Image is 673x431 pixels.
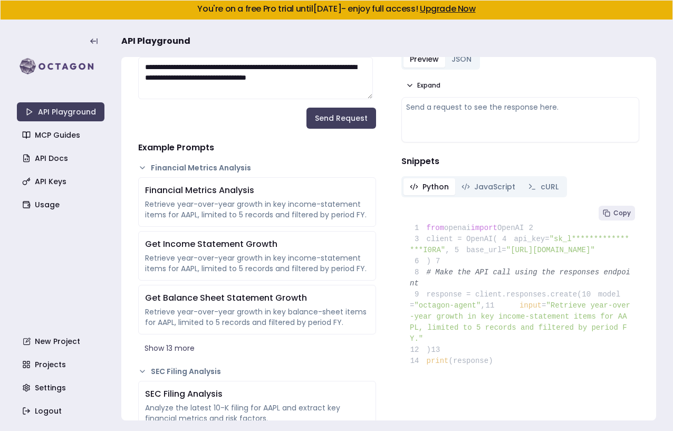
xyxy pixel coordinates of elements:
[410,267,427,278] span: 8
[138,366,376,377] button: SEC Filing Analysis
[497,234,514,245] span: 4
[410,268,630,288] span: # Make the API call using the responses endpoint
[18,378,105,397] a: Settings
[466,246,506,254] span: base_url=
[474,181,515,192] span: JavaScript
[401,78,445,93] button: Expand
[431,344,448,356] span: 13
[480,301,485,310] span: ,
[138,141,376,154] h4: Example Prompts
[18,332,105,351] a: New Project
[18,401,105,420] a: Logout
[427,357,449,365] span: print
[145,199,369,220] div: Retrieve year-over-year growth in key income-statement items for AAPL, limited to 5 records and f...
[449,357,493,365] span: (response)
[121,35,190,47] span: API Playground
[18,355,105,374] a: Projects
[306,108,376,129] button: Send Request
[410,289,427,300] span: 9
[520,301,542,310] span: input
[431,256,448,267] span: 7
[406,102,634,112] div: Send a request to see the response here.
[145,292,369,304] div: Get Balance Sheet Statement Growth
[17,102,104,121] a: API Playground
[524,223,541,234] span: 2
[138,162,376,173] button: Financial Metrics Analysis
[410,234,427,245] span: 3
[599,206,635,221] button: Copy
[613,209,631,217] span: Copy
[138,339,376,358] button: Show 13 more
[145,307,369,328] div: Retrieve year-over-year growth in key balance-sheet items for AAPL, limited to 5 records and filt...
[145,253,369,274] div: Retrieve year-over-year growth in key income-statement items for AAPL, limited to 5 records and f...
[427,224,445,232] span: from
[445,51,478,68] button: JSON
[145,388,369,400] div: SEC Filing Analysis
[506,246,595,254] span: "[URL][DOMAIN_NAME]"
[422,181,449,192] span: Python
[542,301,546,310] span: =
[410,223,427,234] span: 1
[485,300,502,311] span: 11
[410,356,427,367] span: 14
[9,5,664,13] h5: You're on a free Pro trial until [DATE] - enjoy full access!
[497,224,524,232] span: OpenAI
[444,224,470,232] span: openai
[403,51,445,68] button: Preview
[145,238,369,251] div: Get Income Statement Growth
[18,195,105,214] a: Usage
[410,257,431,265] span: )
[18,126,105,145] a: MCP Guides
[541,181,559,192] span: cURL
[401,155,639,168] h4: Snippets
[450,245,467,256] span: 5
[582,289,599,300] span: 10
[410,256,427,267] span: 6
[417,81,440,90] span: Expand
[17,56,104,77] img: logo-rect-yK7x_WSZ.svg
[445,246,449,254] span: ,
[145,403,369,424] div: Analyze the latest 10-K filing for AAPL and extract key financial metrics and risk factors.
[18,172,105,191] a: API Keys
[514,235,549,243] span: api_key=
[410,290,582,299] span: response = client.responses.create(
[18,149,105,168] a: API Docs
[471,224,497,232] span: import
[420,3,476,15] a: Upgrade Now
[145,184,369,197] div: Financial Metrics Analysis
[410,346,431,354] span: )
[410,344,427,356] span: 12
[410,235,497,243] span: client = OpenAI(
[414,301,480,310] span: "octagon-agent"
